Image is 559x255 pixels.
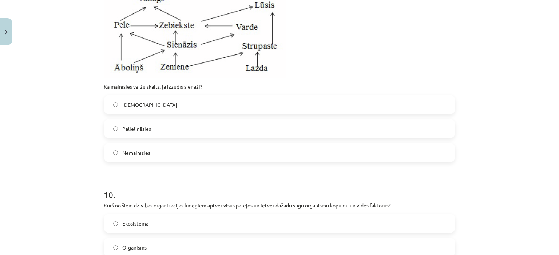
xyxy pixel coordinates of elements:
[113,126,118,131] input: Palielināsies
[104,177,455,199] h1: 10 .
[113,150,118,155] input: Nemainīsies
[104,202,455,209] p: Kurš no šiem dzīvības organizācijas līmeņiem aptver visus pārējos un ietver dažādu sugu organismu...
[122,149,150,157] span: Nemainīsies
[113,245,118,250] input: Organisms
[113,102,118,107] input: [DEMOGRAPHIC_DATA]
[104,83,455,90] p: Ka mainīsies varžu skaits, ja izzudīs sienāži?
[5,30,8,35] img: icon-close-lesson-0947bae3869378f0d4975bcd49f059093ad1ed9edebbc8119c70593378902aed.svg
[122,244,147,251] span: Organisms
[122,220,148,227] span: Ekosistēma
[122,101,177,109] span: [DEMOGRAPHIC_DATA]
[113,221,118,226] input: Ekosistēma
[122,125,151,133] span: Palielināsies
